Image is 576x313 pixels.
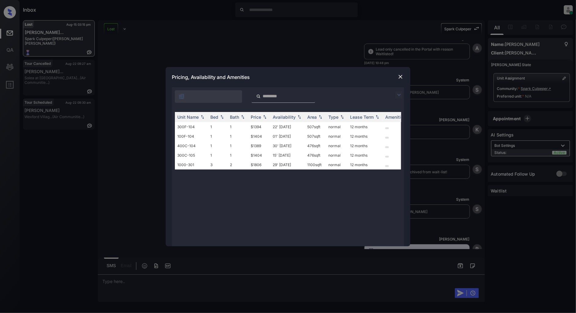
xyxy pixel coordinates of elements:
td: 100F-104 [175,132,208,141]
td: 507 sqft [305,132,326,141]
td: 15' [DATE] [270,151,305,160]
td: 12 months [348,122,383,132]
div: Pricing, Availability and Amenities [166,67,410,87]
td: 12 months [348,151,383,160]
img: sorting [240,115,246,119]
td: 29' [DATE] [270,160,305,170]
td: 1 [227,141,248,151]
td: 1100 sqft [305,160,326,170]
td: normal [326,160,348,170]
td: 476 sqft [305,141,326,151]
td: 2 [227,160,248,170]
div: Availability [273,114,296,120]
td: normal [326,122,348,132]
td: 1000-301 [175,160,208,170]
td: 30' [DATE] [270,141,305,151]
img: icon-zuma [256,94,261,99]
img: sorting [374,115,380,119]
td: $1394 [248,122,270,132]
td: 1 [208,151,227,160]
td: 1 [227,122,248,132]
td: 12 months [348,160,383,170]
td: $1404 [248,151,270,160]
img: icon-zuma [179,93,185,99]
td: normal [326,132,348,141]
div: Lease Term [350,114,374,120]
td: normal [326,141,348,151]
div: Amenities [385,114,406,120]
td: 1 [208,141,227,151]
td: 1 [227,151,248,160]
td: 507 sqft [305,122,326,132]
td: 1 [227,132,248,141]
div: Bath [230,114,239,120]
td: 476 sqft [305,151,326,160]
div: Price [251,114,261,120]
td: 1 [208,132,227,141]
td: 3 [208,160,227,170]
img: icon-zuma [395,91,403,99]
img: close [397,74,404,80]
td: $1389 [248,141,270,151]
img: sorting [317,115,323,119]
div: Area [307,114,317,120]
td: 12 months [348,132,383,141]
td: 300F-104 [175,122,208,132]
img: sorting [219,115,225,119]
td: 22' [DATE] [270,122,305,132]
div: Unit Name [177,114,199,120]
div: Type [328,114,338,120]
img: sorting [262,115,268,119]
td: 400C-104 [175,141,208,151]
td: 12 months [348,141,383,151]
img: sorting [339,115,345,119]
td: normal [326,151,348,160]
img: sorting [296,115,302,119]
div: Bed [210,114,218,120]
td: 300C-105 [175,151,208,160]
img: sorting [199,115,205,119]
td: 1 [208,122,227,132]
td: $1806 [248,160,270,170]
td: 01' [DATE] [270,132,305,141]
td: $1404 [248,132,270,141]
